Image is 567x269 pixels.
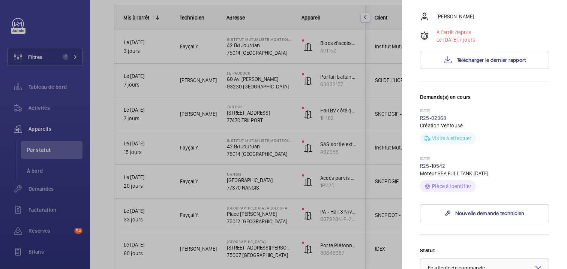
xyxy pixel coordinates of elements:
font: [PERSON_NAME] [436,13,474,19]
font: Pièce à identifier [432,183,471,189]
a: Nouvelle demande technicien [420,204,549,222]
font: [DATE] [420,108,430,113]
font: Visite à effectuer [432,135,471,141]
font: Demande(s) en cours [420,94,471,100]
font: [DATE] [420,156,430,161]
font: 7 jours [459,37,475,43]
font: À l'arrêt depuis [436,29,471,35]
button: Télécharger le dernier rapport [420,51,549,69]
font: Création Ventouse [420,123,463,129]
a: R25-02368 [420,115,447,121]
font: Le [DATE], [436,37,459,43]
font: Statut [420,247,435,253]
a: R25-10542 [420,163,445,169]
font: Nouvelle demande technicien [455,210,525,216]
font: Télécharger le dernier rapport [457,57,526,63]
font: Moteur SEA FULL TANK [DATE] [420,170,488,176]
